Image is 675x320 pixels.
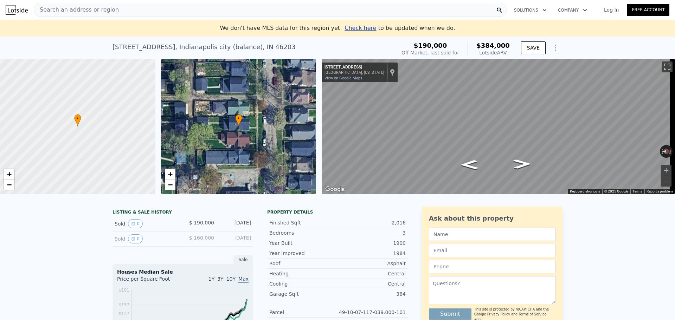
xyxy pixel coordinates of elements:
[220,219,251,228] div: [DATE]
[337,229,406,236] div: 3
[453,158,486,171] path: Go South, Villa Ave
[661,176,671,187] button: Zoom out
[7,180,12,189] span: −
[337,240,406,247] div: 1900
[189,235,214,241] span: $ 160,000
[429,228,555,241] input: Name
[220,234,251,243] div: [DATE]
[115,234,177,243] div: Sold
[128,219,143,228] button: View historical data
[217,276,223,282] span: 3Y
[337,219,406,226] div: 2,016
[337,270,406,277] div: Central
[324,70,384,75] div: [GEOGRAPHIC_DATA], [US_STATE]
[4,169,14,179] a: Zoom in
[117,268,249,275] div: Houses Median Sale
[168,170,172,178] span: +
[238,276,249,283] span: Max
[548,41,562,55] button: Show Options
[429,244,555,257] input: Email
[519,312,546,316] a: Terms of Service
[669,145,673,158] button: Rotate clockwise
[323,185,347,194] img: Google
[269,219,337,226] div: Finished Sqft
[390,68,395,76] a: Show location on map
[505,157,539,171] path: Go North, Villa Ave
[269,240,337,247] div: Year Built
[660,145,664,158] button: Rotate counterclockwise
[476,49,510,56] div: Lotside ARV
[269,229,337,236] div: Bedrooms
[324,65,384,70] div: [STREET_ADDRESS]
[345,24,455,32] div: to be updated when we do.
[165,169,175,179] a: Zoom in
[269,280,337,287] div: Cooling
[74,114,81,126] div: •
[189,220,214,226] span: $ 190,000
[604,189,628,193] span: © 2025 Google
[112,209,253,216] div: LISTING & SALE HISTORY
[74,115,81,122] span: •
[414,42,447,49] span: $190,000
[487,312,510,316] a: Privacy Policy
[269,270,337,277] div: Heating
[7,170,12,178] span: +
[508,4,552,17] button: Solutions
[324,76,362,80] a: View on Google Maps
[269,290,337,298] div: Garage Sqft
[226,276,236,282] span: 10Y
[337,290,406,298] div: 384
[632,189,642,193] a: Terms (opens in new tab)
[429,308,471,320] button: Submit
[115,219,177,228] div: Sold
[269,250,337,257] div: Year Improved
[168,180,172,189] span: −
[429,214,555,223] div: Ask about this property
[337,260,406,267] div: Asphalt
[34,6,119,14] span: Search an address or region
[596,6,627,13] a: Log In
[6,5,28,15] img: Lotside
[322,59,675,194] div: Map
[118,288,129,293] tspan: $191
[337,309,406,316] div: 49-10-07-117-039.000-101
[627,4,669,16] a: Free Account
[647,189,673,193] a: Report a problem
[235,115,242,122] span: •
[322,59,675,194] div: Street View
[220,24,455,32] div: We don't have MLS data for this region yet.
[552,4,593,17] button: Company
[269,309,337,316] div: Parcel
[660,149,673,155] button: Reset the view
[323,185,347,194] a: Open this area in Google Maps (opens a new window)
[337,280,406,287] div: Central
[267,209,408,215] div: Property details
[118,302,129,307] tspan: $157
[233,255,253,264] div: Sale
[345,25,376,31] span: Check here
[429,260,555,273] input: Phone
[661,165,671,176] button: Zoom in
[235,114,242,126] div: •
[476,42,510,49] span: $384,000
[112,42,296,52] div: [STREET_ADDRESS] , Indianapolis city (balance) , IN 46203
[521,41,546,54] button: SAVE
[337,250,406,257] div: 1984
[401,49,459,56] div: Off Market, last sold for
[570,189,600,194] button: Keyboard shortcuts
[117,275,183,287] div: Price per Square Foot
[165,179,175,190] a: Zoom out
[662,61,673,72] button: Toggle fullscreen view
[269,260,337,267] div: Roof
[128,234,143,243] button: View historical data
[208,276,214,282] span: 1Y
[118,311,129,316] tspan: $137
[4,179,14,190] a: Zoom out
